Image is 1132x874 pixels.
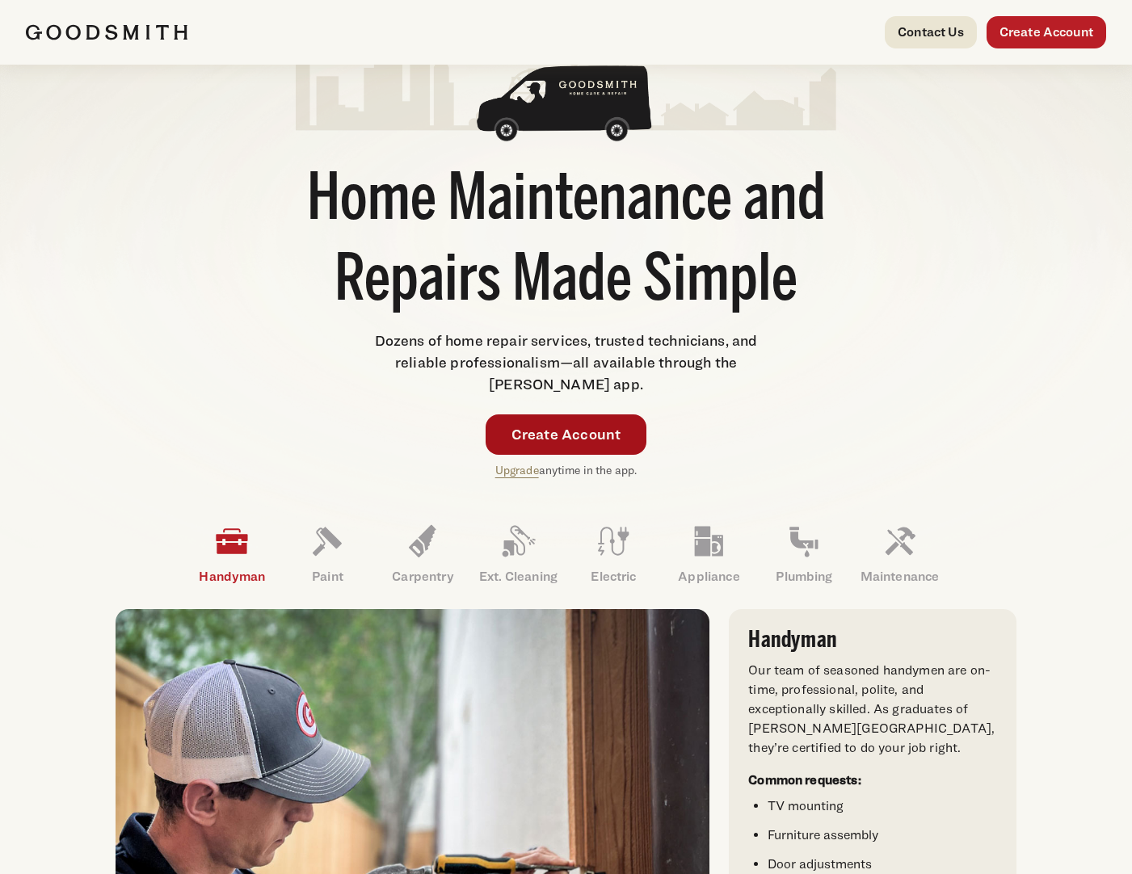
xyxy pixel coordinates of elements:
h3: Handyman [748,628,996,651]
p: Ext. Cleaning [470,567,566,586]
strong: Common requests: [748,772,861,788]
p: Maintenance [852,567,947,586]
li: Furniture assembly [768,826,996,845]
li: TV mounting [768,796,996,816]
p: Handyman [184,567,280,586]
h1: Home Maintenance and Repairs Made Simple [296,162,836,323]
p: Electric [566,567,661,586]
a: Appliance [661,512,756,596]
a: Create Account [486,414,647,455]
li: Door adjustments [768,855,996,874]
a: Contact Us [885,16,977,48]
a: Handyman [184,512,280,596]
a: Ext. Cleaning [470,512,566,596]
p: Plumbing [756,567,852,586]
a: Create Account [987,16,1106,48]
p: Paint [280,567,375,586]
a: Carpentry [375,512,470,596]
span: Dozens of home repair services, trusted technicians, and reliable professionalism—all available t... [375,332,758,393]
a: Maintenance [852,512,947,596]
p: anytime in the app. [495,461,638,480]
a: Electric [566,512,661,596]
a: Upgrade [495,463,539,477]
a: Plumbing [756,512,852,596]
a: Paint [280,512,375,596]
p: Our team of seasoned handymen are on-time, professional, polite, and exceptionally skilled. As gr... [748,661,996,758]
img: Goodsmith [26,24,187,40]
p: Appliance [661,567,756,586]
p: Carpentry [375,567,470,586]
